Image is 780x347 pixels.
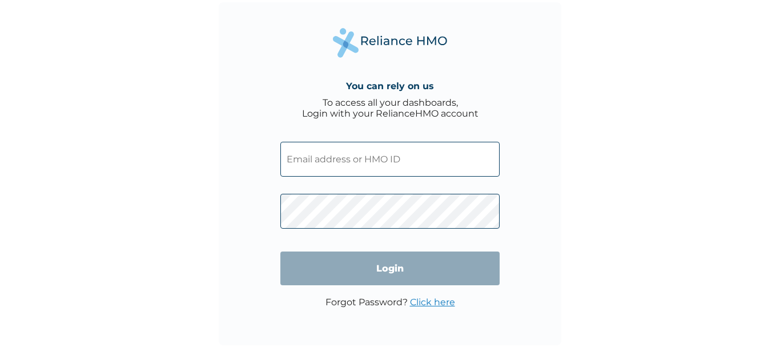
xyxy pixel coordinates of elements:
input: Email address or HMO ID [280,142,500,177]
h4: You can rely on us [346,81,434,91]
div: To access all your dashboards, Login with your RelianceHMO account [302,97,479,119]
img: Reliance Health's Logo [333,28,447,57]
a: Click here [410,297,455,308]
p: Forgot Password? [325,297,455,308]
input: Login [280,252,500,285]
